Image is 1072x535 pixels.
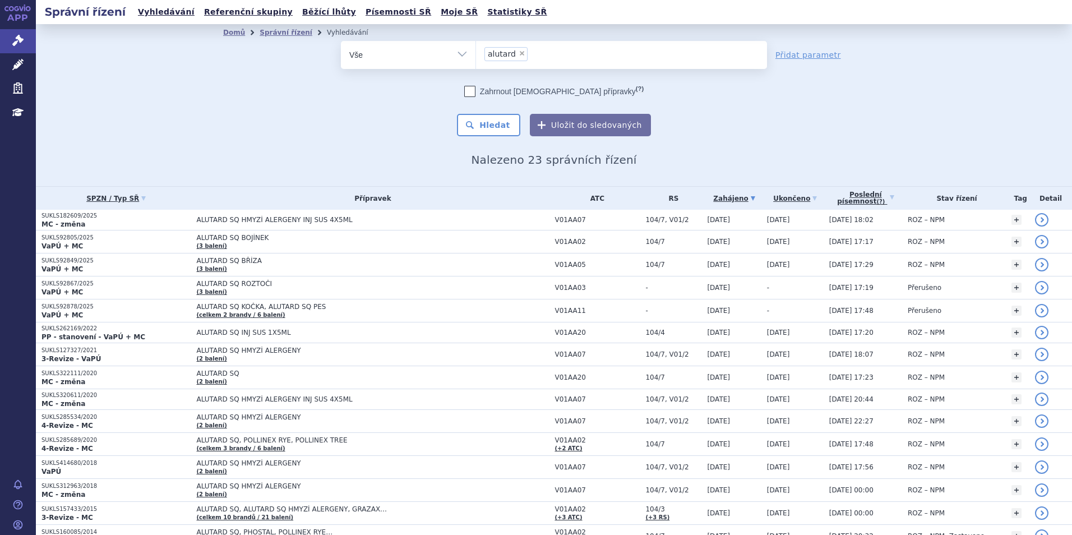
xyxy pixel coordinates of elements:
p: SUKLS285689/2020 [41,436,191,444]
span: [DATE] 17:56 [829,463,874,471]
a: detail [1035,304,1048,317]
span: [DATE] 17:17 [829,238,874,246]
a: + [1011,260,1022,270]
span: 104/7, V01/2 [645,463,701,471]
a: detail [1035,326,1048,339]
th: ATC [549,187,640,210]
span: V01AA03 [555,284,640,292]
span: ROZ – NPM [908,395,945,403]
span: 104/7, V01/2 [645,417,701,425]
span: [DATE] [707,238,730,246]
a: detail [1035,235,1048,248]
span: [DATE] [767,417,790,425]
span: Přerušeno [908,307,941,315]
a: Vyhledávání [135,4,198,20]
a: Písemnosti SŘ [362,4,435,20]
span: ROZ – NPM [908,238,945,246]
li: Vyhledávání [327,24,383,41]
span: [DATE] [767,395,790,403]
span: V01AA02 [555,436,640,444]
p: SUKLS322111/2020 [41,370,191,377]
a: Referenční skupiny [201,4,296,20]
span: [DATE] [707,373,730,381]
p: SUKLS92805/2025 [41,234,191,242]
a: Správní řízení [260,29,312,36]
a: + [1011,416,1022,426]
span: [DATE] [707,350,730,358]
span: - [767,284,769,292]
span: [DATE] [707,329,730,336]
a: (3 balení) [196,243,227,249]
span: [DATE] [707,395,730,403]
span: [DATE] [707,261,730,269]
strong: 4-Revize - MC [41,422,93,430]
strong: VaPÚ + MC [41,288,83,296]
strong: MC - změna [41,491,85,499]
a: + [1011,485,1022,495]
th: Stav řízení [902,187,1006,210]
span: alutard [488,50,516,58]
strong: PP - stanovení - VaPÚ + MC [41,333,145,341]
span: [DATE] 17:23 [829,373,874,381]
span: [DATE] 00:00 [829,509,874,517]
a: Statistiky SŘ [484,4,550,20]
span: V01AA07 [555,417,640,425]
span: [DATE] [767,350,790,358]
span: × [519,50,525,57]
span: [DATE] 20:44 [829,395,874,403]
strong: 4-Revize - MC [41,445,93,453]
span: [DATE] [767,440,790,448]
a: detail [1035,281,1048,294]
span: ROZ – NPM [908,350,945,358]
p: SUKLS92849/2025 [41,257,191,265]
label: Zahrnout [DEMOGRAPHIC_DATA] přípravky [464,86,644,97]
span: 104/4 [645,329,701,336]
a: (3 balení) [196,266,227,272]
span: 104/7 [645,440,701,448]
span: ALUTARD SQ KOČKA, ALUTARD SQ PES [196,303,477,311]
a: Moje SŘ [437,4,481,20]
a: Ukončeno [767,191,824,206]
span: 104/7 [645,238,701,246]
a: (+3 ATC) [555,514,582,520]
span: ALUTARD SQ BOJÍNEK [196,234,477,242]
a: + [1011,237,1022,247]
span: ROZ – NPM [908,486,945,494]
span: [DATE] [707,284,730,292]
span: 104/7, V01/2 [645,395,701,403]
a: detail [1035,483,1048,497]
a: detail [1035,348,1048,361]
span: [DATE] 17:48 [829,440,874,448]
span: V01AA07 [555,463,640,471]
a: (2 balení) [196,491,227,497]
p: SUKLS262169/2022 [41,325,191,333]
span: [DATE] [767,373,790,381]
abbr: (?) [876,199,885,205]
span: ROZ – NPM [908,440,945,448]
span: [DATE] 17:19 [829,284,874,292]
span: 104/7, V01/2 [645,350,701,358]
p: SUKLS92878/2025 [41,303,191,311]
span: ALUTARD SQ, ALUTARD SQ HMYZÍ ALERGENY, GRAZAX… [196,505,477,513]
a: (2 balení) [196,422,227,428]
a: + [1011,372,1022,382]
span: [DATE] [707,307,730,315]
button: Hledat [457,114,520,136]
a: detail [1035,414,1048,428]
a: detail [1035,371,1048,384]
span: V01AA20 [555,329,640,336]
span: [DATE] [707,417,730,425]
span: ALUTARD SQ HMYZÍ ALERGENY [196,482,477,490]
span: ROZ – NPM [908,216,945,224]
span: V01AA05 [555,261,640,269]
span: 104/7 [645,373,701,381]
th: Tag [1006,187,1029,210]
span: V01AA07 [555,395,640,403]
span: [DATE] 00:00 [829,486,874,494]
a: + [1011,215,1022,225]
a: + [1011,328,1022,338]
span: ROZ – NPM [908,329,945,336]
strong: VaPÚ + MC [41,265,83,273]
th: RS [640,187,701,210]
span: [DATE] [767,329,790,336]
